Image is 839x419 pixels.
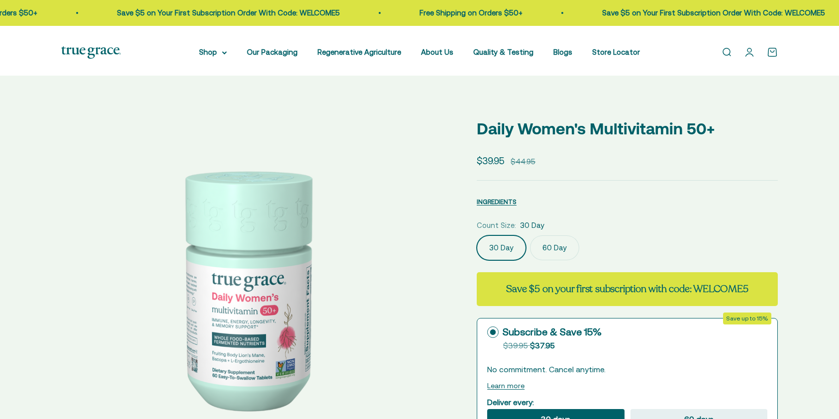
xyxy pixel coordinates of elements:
[477,196,517,208] button: INGREDIENTS
[477,153,505,168] sale-price: $39.95
[506,282,748,296] strong: Save $5 on your first subscription with code: WELCOME5
[520,219,544,231] span: 30 Day
[421,48,453,56] a: About Us
[473,48,533,56] a: Quality & Testing
[199,46,227,58] summary: Shop
[592,48,640,56] a: Store Locator
[511,156,535,168] compare-at-price: $44.95
[485,7,708,19] p: Save $5 on Your First Subscription Order With Code: WELCOME5
[303,8,406,17] a: Free Shipping on Orders $50+
[477,198,517,206] span: INGREDIENTS
[477,219,516,231] legend: Count Size:
[317,48,401,56] a: Regenerative Agriculture
[477,116,778,141] p: Daily Women's Multivitamin 50+
[247,48,298,56] a: Our Packaging
[553,48,572,56] a: Blogs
